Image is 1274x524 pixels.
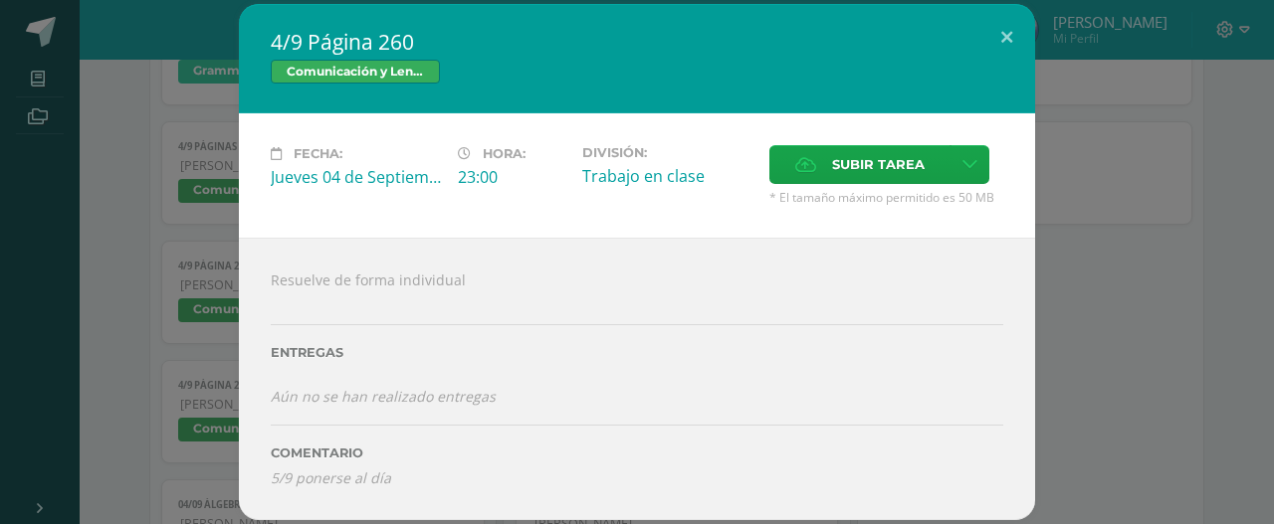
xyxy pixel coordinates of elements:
div: Jueves 04 de Septiembre [271,166,442,188]
i: 5/9 ponerse al día [271,468,391,487]
span: Hora: [483,146,526,161]
i: Aún no se han realizado entregas [271,387,496,406]
span: Subir tarea [832,146,925,183]
span: * El tamaño máximo permitido es 50 MB [769,189,1003,206]
button: Close (Esc) [978,4,1035,72]
div: 23:00 [458,166,566,188]
div: Resuelve de forma individual [239,238,1035,520]
h2: 4/9 Página 260 [271,28,1003,56]
div: Trabajo en clase [582,165,753,187]
label: Entregas [271,345,1003,360]
span: Comunicación y Lenguaje [271,60,440,84]
label: División: [582,145,753,160]
label: Comentario [271,445,1003,460]
span: Fecha: [294,146,342,161]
